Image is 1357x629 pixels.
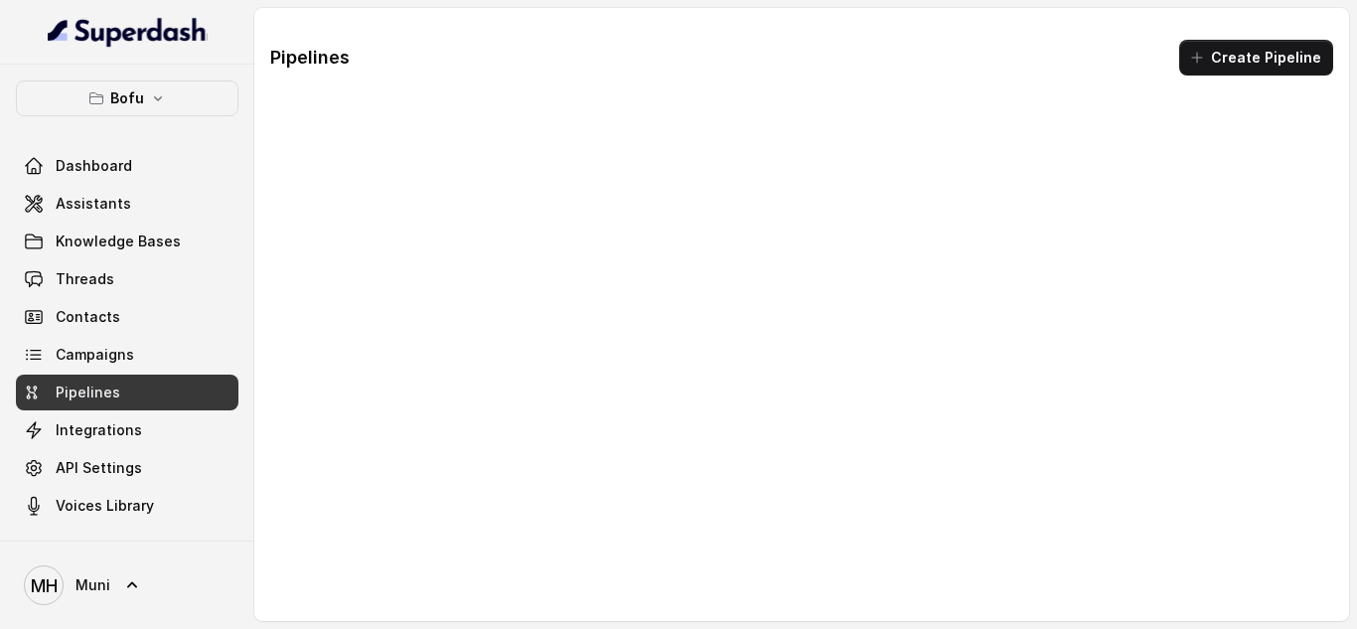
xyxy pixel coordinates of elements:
a: Contacts [16,299,238,335]
a: Knowledge Bases [16,224,238,259]
span: Contacts [56,307,120,327]
img: light.svg [48,16,208,48]
a: Dashboard [16,148,238,184]
span: Knowledge Bases [56,232,181,251]
h1: Pipelines [270,42,350,74]
button: Create Pipeline [1179,40,1333,76]
span: Dashboard [56,156,132,176]
span: Muni [75,575,110,595]
a: Voices Library [16,488,238,524]
a: Assistants [16,186,238,222]
span: Campaigns [56,345,134,365]
a: API Settings [16,450,238,486]
a: Campaigns [16,337,238,373]
a: Threads [16,261,238,297]
button: Bofu [16,80,238,116]
a: Muni [16,557,238,613]
p: Bofu [110,86,144,110]
span: Threads [56,269,114,289]
span: Pipelines [56,383,120,402]
a: Pipelines [16,375,238,410]
a: Integrations [16,412,238,448]
span: Voices Library [56,496,154,516]
text: MH [31,575,58,596]
span: API Settings [56,458,142,478]
span: Assistants [56,194,131,214]
span: Integrations [56,420,142,440]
